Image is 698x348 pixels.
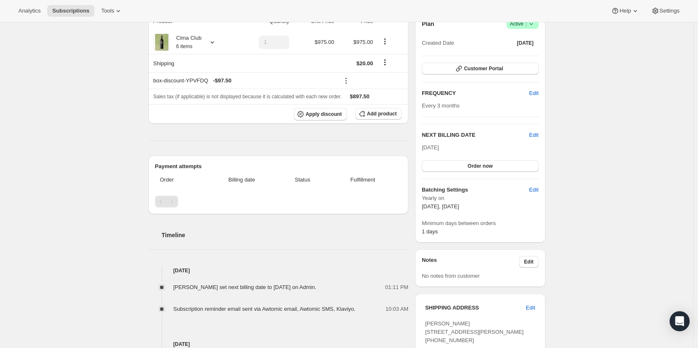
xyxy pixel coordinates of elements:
span: | [525,20,527,27]
span: Fulfillment [329,176,397,184]
span: $897.50 [350,93,369,100]
span: Yearly on [422,194,538,202]
button: Help [606,5,644,17]
h6: Batching Settings [422,186,529,194]
span: Subscriptions [52,8,89,14]
button: Customer Portal [422,63,538,74]
h3: SHIPPING ADDRESS [425,304,526,312]
span: $20.00 [357,60,373,67]
span: Analytics [18,8,41,14]
span: 1 days [422,228,438,235]
h2: NEXT BILLING DATE [422,131,529,139]
span: Status [281,176,324,184]
span: Created Date [422,39,454,47]
span: [PERSON_NAME] set next billing date to [DATE] on Admin. [173,284,316,290]
span: Edit [526,304,535,312]
span: Add product [367,110,397,117]
div: box-discount-YPVFDQ [153,77,334,85]
span: Customer Portal [464,65,503,72]
span: Minimum days between orders [422,219,538,228]
button: Add product [355,108,402,120]
h2: FREQUENCY [422,89,529,97]
span: Settings [660,8,680,14]
button: [DATE] [512,37,539,49]
div: Cima Club [170,34,202,51]
button: Edit [519,256,539,268]
span: [DATE] [517,40,534,46]
span: $975.00 [315,39,334,45]
button: Analytics [13,5,46,17]
span: Edit [529,89,538,97]
span: Order now [468,163,493,169]
button: Order now [422,160,538,172]
span: Tools [101,8,114,14]
h2: Timeline [162,231,409,239]
span: Every 3 months [422,102,459,109]
button: Tools [96,5,127,17]
span: Sales tax (if applicable) is not displayed because it is calculated with each new order. [153,94,342,100]
span: 01:11 PM [385,283,409,292]
span: Help [619,8,631,14]
span: Billing date [207,176,276,184]
span: [DATE], [DATE] [422,203,459,210]
nav: Pagination [155,196,402,207]
button: Shipping actions [378,58,392,67]
button: Edit [521,301,540,315]
span: [PERSON_NAME] [STREET_ADDRESS][PERSON_NAME] [PHONE_NUMBER] [425,320,524,343]
span: Edit [524,258,534,265]
h4: [DATE] [148,266,409,275]
span: Edit [529,186,538,194]
span: 10:03 AM [385,305,408,313]
th: Order [155,171,205,189]
button: Apply discount [294,108,347,120]
button: Product actions [378,37,392,46]
th: Shipping [148,54,236,72]
h3: Notes [422,256,519,268]
small: 6 items [176,43,193,49]
button: Edit [524,87,543,100]
div: Open Intercom Messenger [670,311,690,331]
button: Edit [529,131,538,139]
span: Apply discount [306,111,342,118]
button: Settings [646,5,685,17]
button: Subscriptions [47,5,94,17]
button: Edit [524,183,543,197]
span: - $97.50 [213,77,232,85]
span: No notes from customer [422,273,480,279]
h2: Plan [422,20,434,28]
h2: Payment attempts [155,162,402,171]
span: Subscription reminder email sent via Awtomic email, Awtomic SMS, Klaviyo. [173,306,356,312]
span: Active [510,20,535,28]
span: [DATE] [422,144,439,151]
span: $975.00 [354,39,373,45]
